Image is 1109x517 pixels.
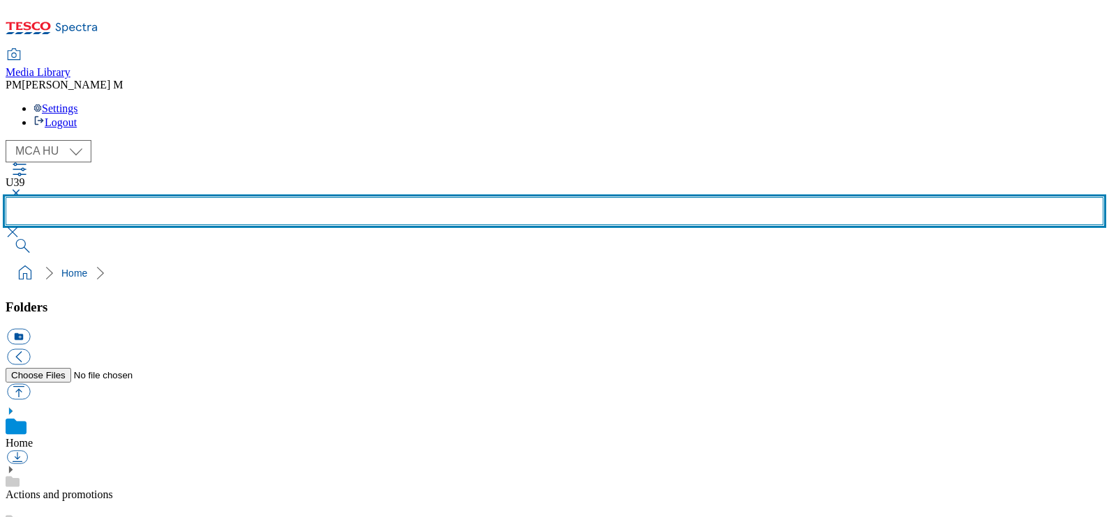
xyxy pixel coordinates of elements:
[6,300,1103,315] h3: Folders
[14,262,36,284] a: home
[6,437,33,449] a: Home
[6,260,1103,286] nav: breadcrumb
[6,79,22,91] span: PM
[6,176,25,188] span: U39
[22,79,123,91] span: [PERSON_NAME] M
[33,116,77,128] a: Logout
[33,102,78,114] a: Settings
[6,488,113,500] a: Actions and promotions
[6,49,70,79] a: Media Library
[6,66,70,78] span: Media Library
[61,268,87,279] a: Home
